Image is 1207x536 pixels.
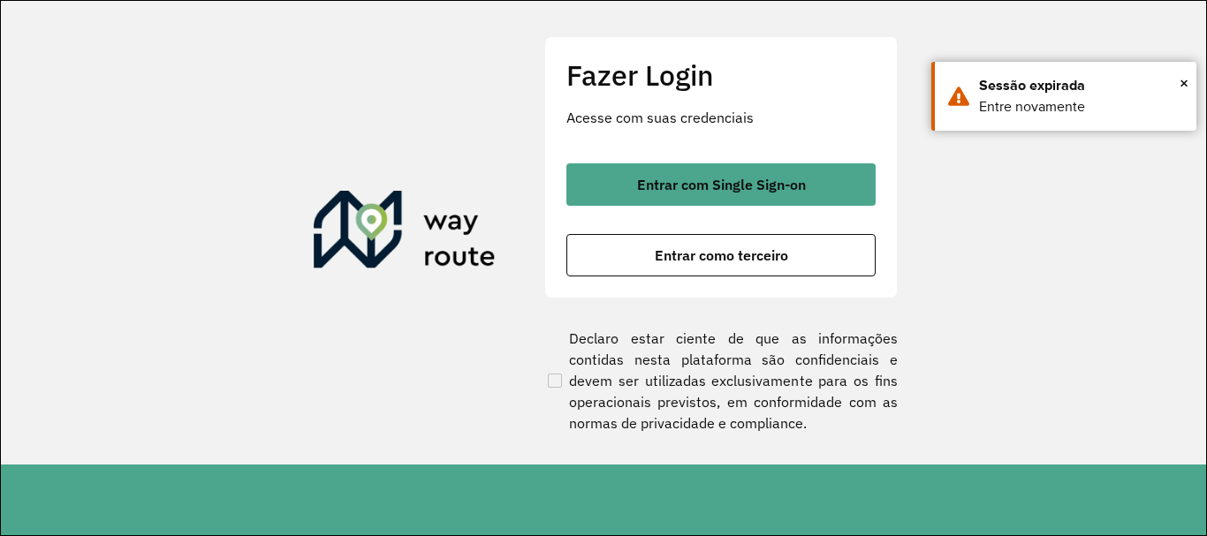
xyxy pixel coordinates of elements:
button: button [566,234,876,276]
p: Acesse com suas credenciais [566,107,876,128]
img: Roteirizador AmbevTech [314,191,496,276]
div: Sessão expirada [979,75,1183,96]
span: Entrar como terceiro [655,248,788,262]
button: Close [1180,70,1188,96]
span: × [1180,70,1188,96]
h2: Fazer Login [566,58,876,92]
div: Entre novamente [979,96,1183,117]
span: Entrar com Single Sign-on [637,177,806,192]
label: Declaro estar ciente de que as informações contidas nesta plataforma são confidenciais e devem se... [544,328,898,434]
button: button [566,163,876,206]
